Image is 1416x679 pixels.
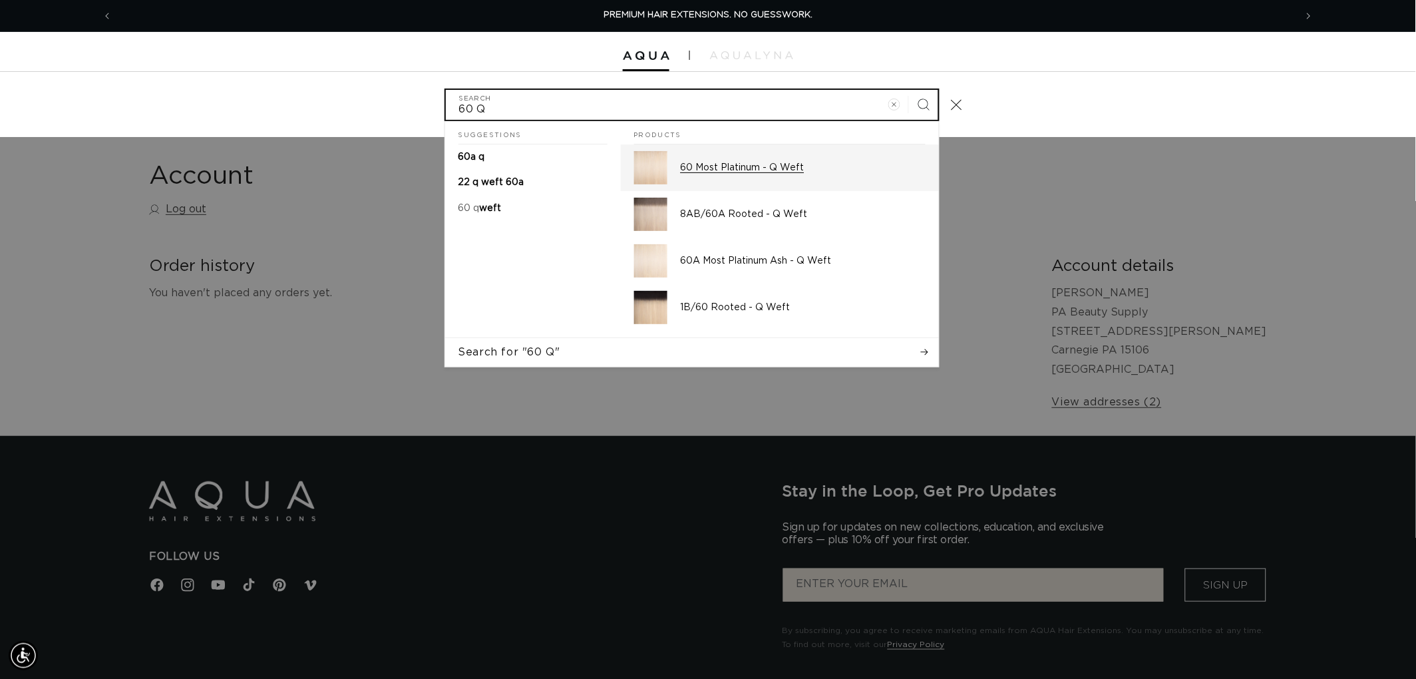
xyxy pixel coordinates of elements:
a: 8AB/60A Rooted - Q Weft [621,191,939,238]
p: 22 q weft 60a [458,176,524,188]
img: 1B/60 Rooted - Q Weft [634,291,667,324]
span: weft [480,204,502,213]
iframe: Chat Widget [1230,535,1416,679]
a: 60 q weft [445,196,621,221]
a: 60 Most Platinum - Q Weft [621,144,939,191]
mark: 60 q [458,204,480,213]
img: 60 Most Platinum - Q Weft [634,151,667,184]
span: 60a q [458,152,485,162]
p: 8AB/60A Rooted - Q Weft [681,208,926,220]
button: Clear search term [880,90,909,119]
button: Next announcement [1294,3,1324,29]
a: 22 q weft 60a [445,170,621,195]
img: Aqua Hair Extensions [623,51,669,61]
h2: Suggestions [458,121,608,145]
img: 60A Most Platinum Ash - Q Weft [634,244,667,278]
p: 60 q weft [458,202,502,214]
button: Search [909,90,938,119]
span: Search for "60 Q" [458,345,560,359]
p: 60a q [458,151,485,163]
p: 60 Most Platinum - Q Weft [681,162,926,174]
img: 8AB/60A Rooted - Q Weft [634,198,667,231]
div: Accessibility Menu [9,641,38,670]
h2: Products [634,121,926,145]
span: PREMIUM HAIR EXTENSIONS. NO GUESSWORK. [604,11,812,19]
button: Close [942,90,972,119]
a: 60a q [445,144,621,170]
img: aqualyna.com [710,51,793,59]
p: 60A Most Platinum Ash - Q Weft [681,255,926,267]
input: Search [446,90,938,120]
a: 1B/60 Rooted - Q Weft [621,284,939,331]
p: 1B/60 Rooted - Q Weft [681,302,926,314]
span: 22 q weft 60a [458,178,524,187]
button: Previous announcement [92,3,122,29]
a: 60A Most Platinum Ash - Q Weft [621,238,939,284]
